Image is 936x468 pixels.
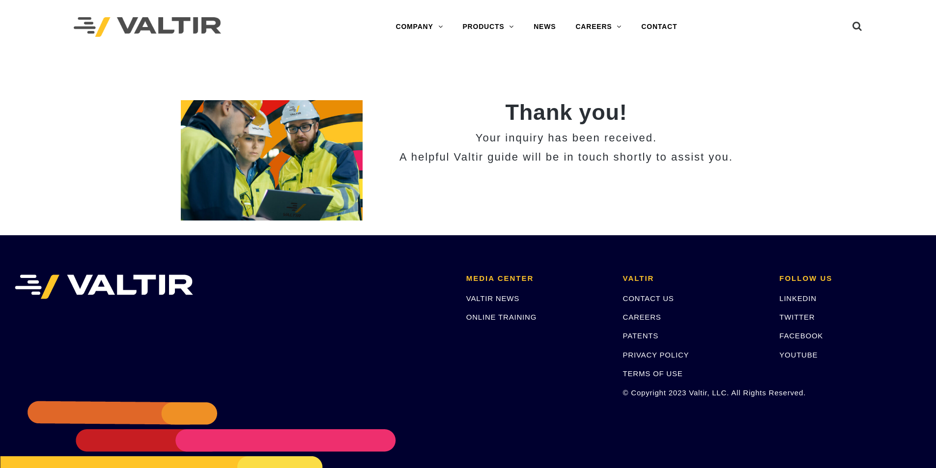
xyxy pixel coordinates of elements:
a: CAREERS [566,17,631,37]
h3: A helpful Valtir guide will be in touch shortly to assist you. [377,151,756,163]
a: VALTIR NEWS [466,294,519,303]
img: 2 Home_Team [181,100,363,220]
a: PATENTS [623,331,659,340]
a: COMPANY [386,17,453,37]
h3: Your inquiry has been received. [377,132,756,144]
h2: MEDIA CENTER [466,275,608,283]
a: CAREERS [623,313,661,321]
h2: VALTIR [623,275,765,283]
a: FACEBOOK [779,331,823,340]
p: © Copyright 2023 Valtir, LLC. All Rights Reserved. [623,387,765,398]
a: LINKEDIN [779,294,817,303]
a: ONLINE TRAINING [466,313,537,321]
img: VALTIR [15,275,193,299]
a: NEWS [524,17,566,37]
a: PRIVACY POLICY [623,351,689,359]
h2: FOLLOW US [779,275,921,283]
a: PRODUCTS [453,17,524,37]
a: CONTACT [631,17,687,37]
strong: Thank you! [505,100,627,125]
a: CONTACT US [623,294,674,303]
a: YOUTUBE [779,351,818,359]
a: TWITTER [779,313,815,321]
a: TERMS OF USE [623,369,683,378]
img: Valtir [74,17,221,37]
